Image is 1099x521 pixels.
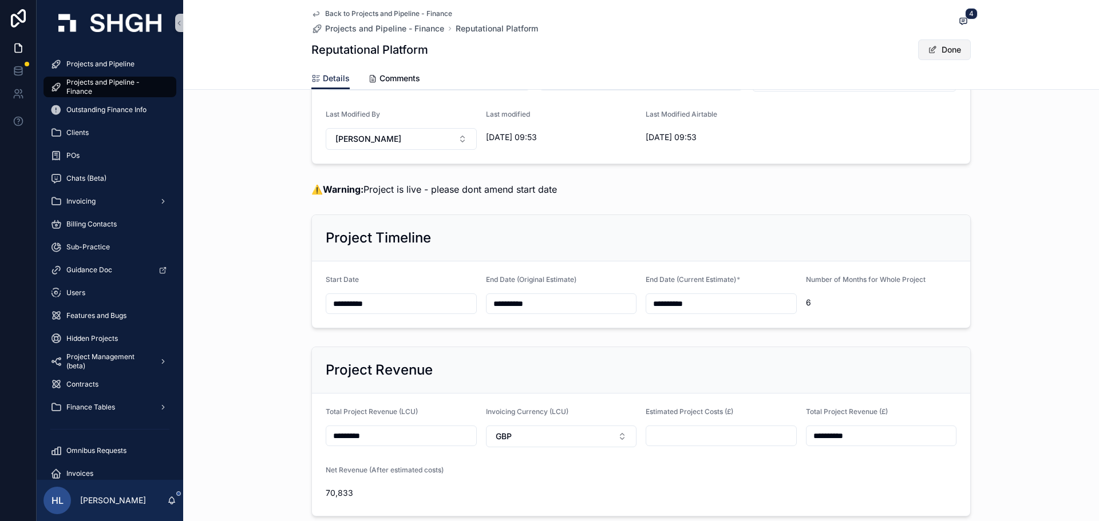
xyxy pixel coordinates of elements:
[44,168,176,189] a: Chats (Beta)
[44,463,176,484] a: Invoices
[66,380,98,389] span: Contracts
[44,351,176,372] a: Project Management (beta)
[44,54,176,74] a: Projects and Pipeline
[44,191,176,212] a: Invoicing
[58,14,161,32] img: App logo
[486,110,530,118] span: Last modified
[44,122,176,143] a: Clients
[44,283,176,303] a: Users
[44,214,176,234] a: Billing Contacts
[646,132,796,143] span: [DATE] 09:53
[326,361,433,379] h2: Project Revenue
[311,23,444,34] a: Projects and Pipeline - Finance
[326,110,380,118] span: Last Modified By
[66,128,89,137] span: Clients
[44,328,176,349] a: Hidden Projects
[646,407,733,416] span: Estimated Project Costs (£)
[326,466,444,474] span: Net Revenue (After estimated costs)
[66,105,147,114] span: Outstanding Finance Info
[646,110,717,118] span: Last Modified Airtable
[325,23,444,34] span: Projects and Pipeline - Finance
[44,237,176,257] a: Sub-Practice
[326,487,477,499] span: 70,833
[44,77,176,97] a: Projects and Pipeline - Finance
[66,334,118,343] span: Hidden Projects
[44,305,176,326] a: Features and Bugs
[486,275,576,284] span: End Date (Original Estimate)
[44,440,176,461] a: Omnibus Requests
[66,469,93,478] span: Invoices
[44,100,176,120] a: Outstanding Finance Info
[66,265,112,275] span: Guidance Doc
[918,39,971,60] button: Done
[806,275,926,284] span: Number of Months for Whole Project
[66,151,80,160] span: POs
[44,260,176,280] a: Guidance Doc
[965,8,978,19] span: 4
[323,73,350,84] span: Details
[326,229,431,247] h2: Project Timeline
[335,133,401,145] span: [PERSON_NAME]
[379,73,420,84] span: Comments
[66,197,96,206] span: Invoicing
[37,46,183,480] div: scrollable content
[66,403,115,412] span: Finance Tables
[496,431,512,442] span: GBP
[325,9,452,18] span: Back to Projects and Pipeline - Finance
[66,352,150,371] span: Project Management (beta)
[646,275,736,284] span: End Date (Current Estimate)
[326,407,418,416] span: Total Project Revenue (LCU)
[806,297,957,308] span: 6
[52,494,64,507] span: HL
[311,9,452,18] a: Back to Projects and Pipeline - Finance
[80,495,146,506] p: [PERSON_NAME]
[44,374,176,395] a: Contracts
[326,128,477,150] button: Select Button
[66,174,106,183] span: Chats (Beta)
[311,42,428,58] h1: Reputational Platform
[66,220,117,229] span: Billing Contacts
[66,242,110,252] span: Sub-Practice
[486,132,637,143] span: [DATE] 09:53
[66,446,126,455] span: Omnibus Requests
[66,78,165,96] span: Projects and Pipeline - Finance
[66,59,135,69] span: Projects and Pipeline
[486,425,637,447] button: Select Button
[368,68,420,91] a: Comments
[456,23,538,34] a: Reputational Platform
[44,397,176,417] a: Finance Tables
[486,407,568,416] span: Invoicing Currency (LCU)
[311,184,557,195] span: ⚠️ Project is live - please dont amend start date
[806,407,888,416] span: Total Project Revenue (£)
[66,311,126,320] span: Features and Bugs
[311,68,350,90] a: Details
[66,288,85,297] span: Users
[323,184,363,195] strong: Warning:
[326,275,359,284] span: Start Date
[44,145,176,166] a: POs
[956,15,971,29] button: 4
